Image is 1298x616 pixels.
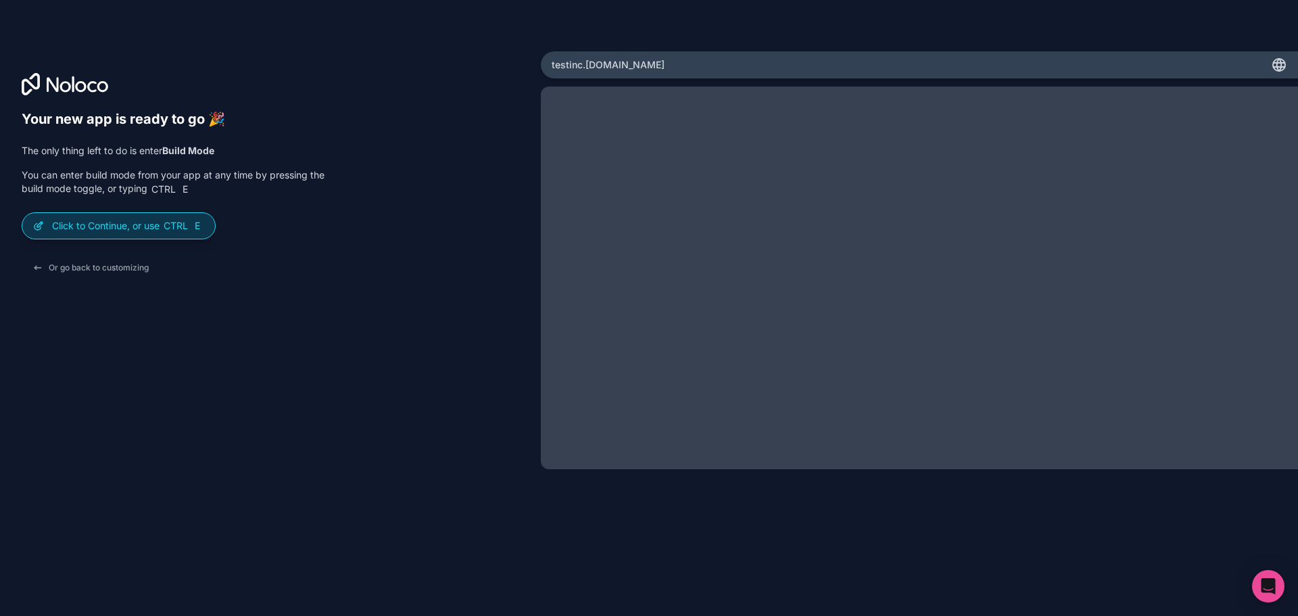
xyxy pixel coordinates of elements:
span: testinc .[DOMAIN_NAME] [552,58,665,72]
span: E [192,220,203,231]
strong: Build Mode [162,145,214,156]
p: The only thing left to do is enter [22,144,324,158]
span: Ctrl [162,220,189,232]
p: You can enter build mode from your app at any time by pressing the build mode toggle, or typing [22,168,324,196]
span: E [180,184,191,195]
button: Or go back to customizing [22,256,160,280]
span: Ctrl [150,183,177,195]
div: Open Intercom Messenger [1252,570,1284,602]
p: Click to Continue, or use [52,219,204,233]
iframe: App Preview [541,87,1298,469]
h6: Your new app is ready to go 🎉 [22,111,324,128]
